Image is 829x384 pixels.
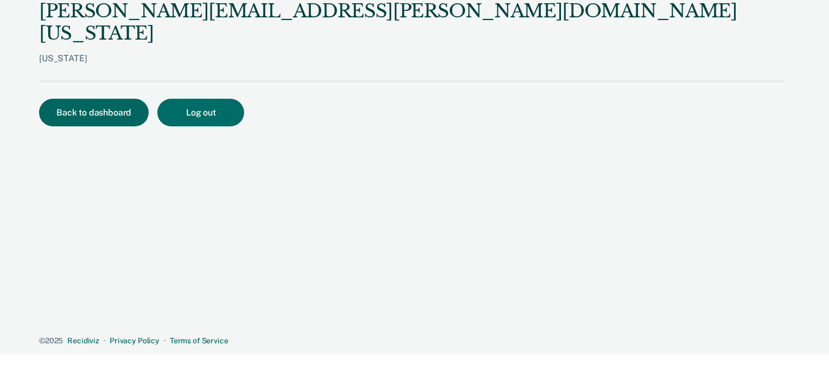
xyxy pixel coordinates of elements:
a: Recidiviz [67,336,99,345]
a: Terms of Service [170,336,228,345]
div: · · [39,336,786,345]
div: [US_STATE] [39,53,786,81]
span: © 2025 [39,336,63,345]
a: Back to dashboard [39,108,157,117]
a: Privacy Policy [110,336,160,345]
button: Log out [157,99,244,126]
button: Back to dashboard [39,99,149,126]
